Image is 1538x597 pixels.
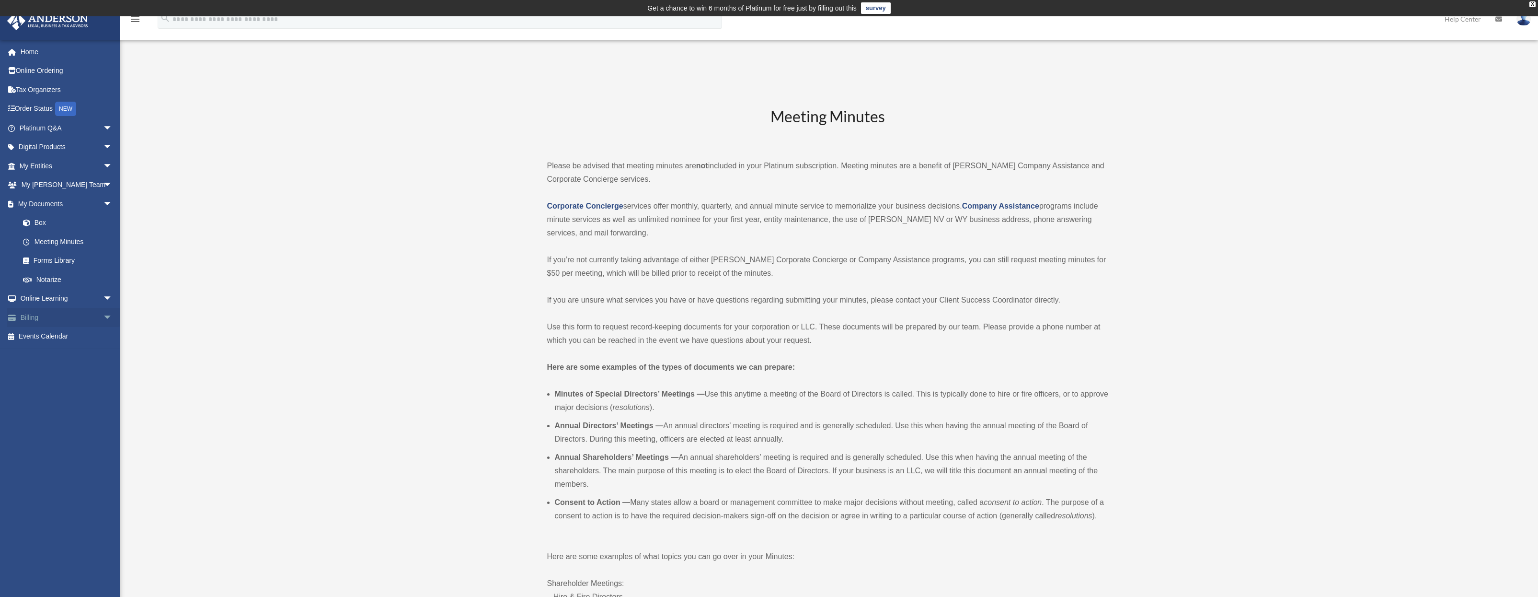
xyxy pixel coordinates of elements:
a: Billingarrow_drop_down [7,308,127,327]
span: arrow_drop_down [103,289,122,309]
a: Order StatusNEW [7,99,127,119]
div: NEW [55,102,76,116]
i: menu [129,13,141,25]
p: Please be advised that meeting minutes are included in your Platinum subscription. Meeting minute... [547,159,1109,186]
li: An annual shareholders’ meeting is required and is generally scheduled. Use this when having the ... [555,451,1109,491]
b: Consent to Action — [555,498,631,506]
strong: Here are some examples of the types of documents we can prepare: [547,363,795,371]
a: Tax Organizers [7,80,127,99]
a: Digital Productsarrow_drop_down [7,138,127,157]
img: Anderson Advisors Platinum Portal [4,12,91,30]
b: Annual Shareholders’ Meetings — [555,453,679,461]
span: arrow_drop_down [103,156,122,176]
div: close [1529,1,1536,7]
p: services offer monthly, quarterly, and annual minute service to memorialize your business decisio... [547,199,1109,240]
a: My [PERSON_NAME] Teamarrow_drop_down [7,176,127,195]
a: Home [7,42,127,61]
a: Corporate Concierge [547,202,623,210]
span: arrow_drop_down [103,194,122,214]
p: If you are unsure what services you have or have questions regarding submitting your minutes, ple... [547,293,1109,307]
span: arrow_drop_down [103,176,122,195]
a: Forms Library [13,251,127,270]
a: Meeting Minutes [13,232,122,251]
a: Online Learningarrow_drop_down [7,289,127,308]
strong: not [696,162,708,170]
b: Minutes of Special Directors’ Meetings — [555,390,705,398]
a: Notarize [13,270,127,289]
span: arrow_drop_down [103,138,122,157]
b: Annual Directors’ Meetings — [555,421,664,430]
p: If you’re not currently taking advantage of either [PERSON_NAME] Corporate Concierge or Company A... [547,253,1109,280]
a: Events Calendar [7,327,127,346]
p: Use this form to request record-keeping documents for your corporation or LLC. These documents wi... [547,320,1109,347]
a: My Documentsarrow_drop_down [7,194,127,213]
li: Many states allow a board or management committee to make major decisions without meeting, called... [555,496,1109,523]
li: Use this anytime a meeting of the Board of Directors is called. This is typically done to hire or... [555,387,1109,414]
span: arrow_drop_down [103,118,122,138]
span: arrow_drop_down [103,308,122,328]
em: resolutions [1055,512,1092,520]
a: Online Ordering [7,61,127,81]
li: An annual directors’ meeting is required and is generally scheduled. Use this when having the ann... [555,419,1109,446]
h2: Meeting Minutes [547,106,1109,146]
em: consent to [984,498,1019,506]
a: My Entitiesarrow_drop_down [7,156,127,176]
a: Company Assistance [962,202,1039,210]
em: resolutions [612,403,649,411]
em: action [1022,498,1042,506]
i: search [160,13,171,23]
p: Here are some examples of what topics you can go over in your Minutes: [547,550,1109,563]
img: User Pic [1516,12,1531,26]
a: Box [13,213,127,233]
a: Platinum Q&Aarrow_drop_down [7,118,127,138]
div: Get a chance to win 6 months of Platinum for free just by filling out this [647,2,857,14]
a: menu [129,17,141,25]
a: survey [861,2,891,14]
